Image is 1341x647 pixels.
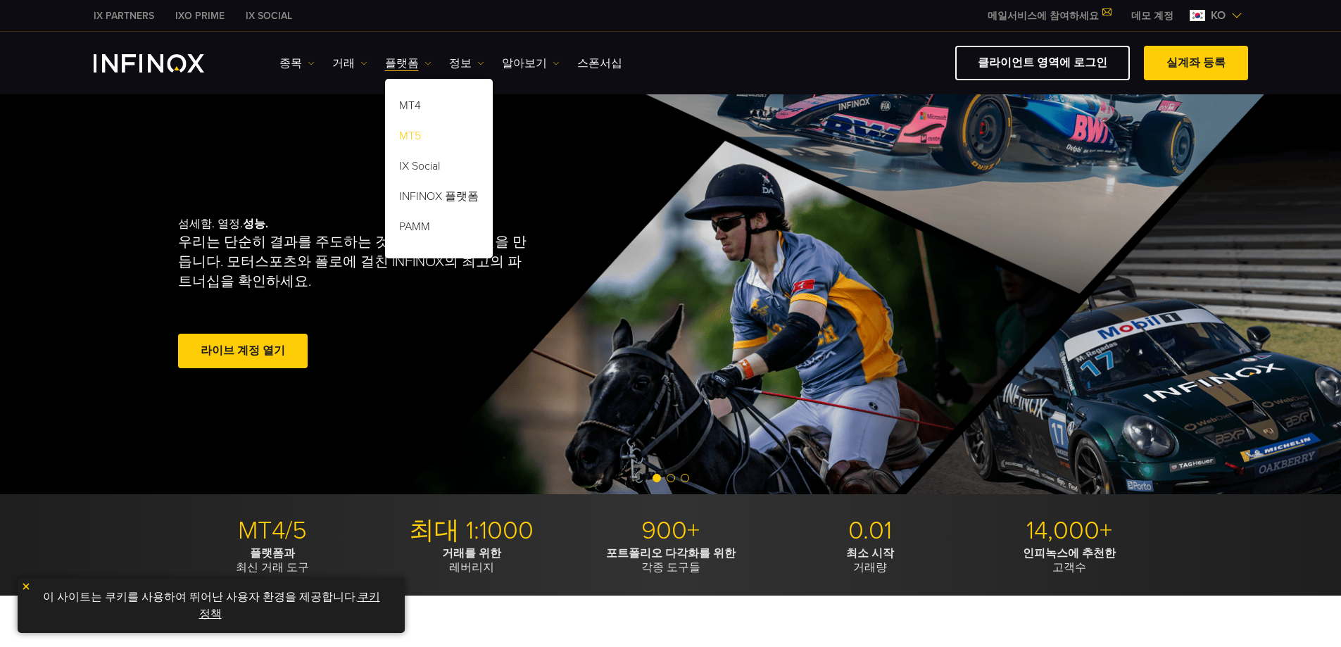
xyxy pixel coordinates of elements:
[1023,546,1116,560] strong: 인피녹스에 추천한
[977,10,1121,22] a: 메일서비스에 참여하세요
[377,515,566,546] p: 최대 1:1000
[385,93,493,123] a: MT4
[606,546,736,560] strong: 포트폴리오 다각화를 위한
[385,153,493,184] a: IX Social
[178,334,308,368] a: 라이브 계정 열기
[385,214,493,244] a: PAMM
[955,46,1130,80] a: 클라이언트 영역에 로그인
[653,474,661,482] span: Go to slide 1
[449,55,484,72] a: 정보
[442,546,501,560] strong: 거래를 위한
[83,8,165,23] a: INFINOX
[94,54,237,73] a: INFINOX Logo
[1121,8,1184,23] a: INFINOX MENU
[385,123,493,153] a: MT5
[975,546,1164,574] p: 고객수
[681,474,689,482] span: Go to slide 3
[165,8,235,23] a: INFINOX
[1144,46,1248,80] a: 실계좌 등록
[776,546,964,574] p: 거래량
[243,217,268,231] strong: 성능.
[178,515,367,546] p: MT4/5
[577,546,765,574] p: 각종 도구들
[178,232,533,291] p: 우리는 단순히 결과를 주도하는 것이 아니라 챔피언을 만듭니다. 모터스포츠와 폴로에 걸친 INFINOX의 최고의 파트너십을 확인하세요.
[846,546,894,560] strong: 최소 시작
[235,8,303,23] a: INFINOX
[250,546,295,560] strong: 플랫폼과
[178,194,622,394] div: 섬세함. 열정.
[385,55,432,72] a: 플랫폼
[502,55,560,72] a: 알아보기
[577,515,765,546] p: 900+
[21,582,31,591] img: yellow close icon
[385,184,493,214] a: INFINOX 플랫폼
[776,515,964,546] p: 0.01
[25,585,398,626] p: 이 사이트는 쿠키를 사용하여 뛰어난 사용자 환경을 제공합니다. .
[1205,7,1231,24] span: ko
[279,55,315,72] a: 종목
[667,474,675,482] span: Go to slide 2
[975,515,1164,546] p: 14,000+
[332,55,367,72] a: 거래
[577,55,622,72] a: 스폰서십
[178,546,367,574] p: 최신 거래 도구
[377,546,566,574] p: 레버리지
